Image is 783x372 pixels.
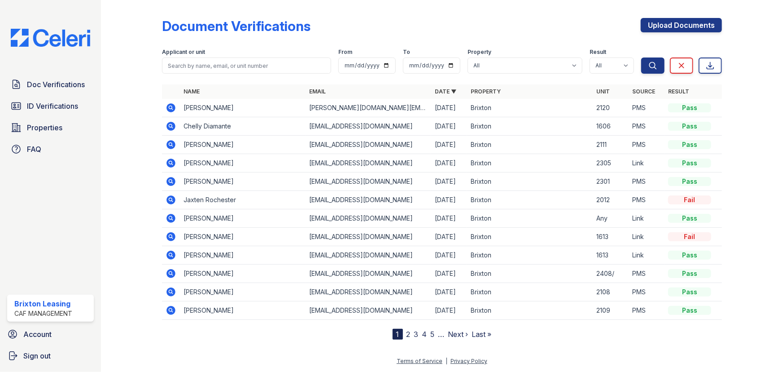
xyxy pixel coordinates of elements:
[180,301,306,320] td: [PERSON_NAME]
[668,288,711,297] div: Pass
[629,228,665,246] td: Link
[27,144,41,155] span: FAQ
[593,301,629,320] td: 2109
[593,191,629,209] td: 2012
[467,246,593,265] td: Brixton
[180,209,306,228] td: [PERSON_NAME]
[448,330,468,339] a: Next ›
[422,330,427,339] a: 4
[306,154,431,173] td: [EMAIL_ADDRESS][DOMAIN_NAME]
[632,88,655,95] a: Source
[471,88,501,95] a: Property
[431,228,467,246] td: [DATE]
[435,88,456,95] a: Date ▼
[27,101,78,111] span: ID Verifications
[668,214,711,223] div: Pass
[180,265,306,283] td: [PERSON_NAME]
[629,154,665,173] td: Link
[431,154,467,173] td: [DATE]
[162,58,331,74] input: Search by name, email, or unit number
[668,232,711,241] div: Fail
[668,140,711,149] div: Pass
[27,122,62,133] span: Properties
[4,325,97,343] a: Account
[629,246,665,265] td: Link
[431,330,435,339] a: 5
[629,301,665,320] td: PMS
[23,329,52,340] span: Account
[467,173,593,191] td: Brixton
[593,117,629,136] td: 1606
[467,154,593,173] td: Brixton
[431,191,467,209] td: [DATE]
[467,209,593,228] td: Brixton
[403,49,410,56] label: To
[7,140,94,158] a: FAQ
[668,269,711,278] div: Pass
[14,309,72,318] div: CAF Management
[180,99,306,117] td: [PERSON_NAME]
[162,18,311,34] div: Document Verifications
[306,283,431,301] td: [EMAIL_ADDRESS][DOMAIN_NAME]
[309,88,326,95] a: Email
[472,330,492,339] a: Last »
[180,154,306,173] td: [PERSON_NAME]
[629,283,665,301] td: PMS
[467,228,593,246] td: Brixton
[23,350,51,361] span: Sign out
[593,99,629,117] td: 2120
[431,301,467,320] td: [DATE]
[180,228,306,246] td: [PERSON_NAME]
[593,246,629,265] td: 1613
[431,209,467,228] td: [DATE]
[431,265,467,283] td: [DATE]
[7,97,94,115] a: ID Verifications
[629,209,665,228] td: Link
[451,358,487,364] a: Privacy Policy
[629,191,665,209] td: PMS
[668,159,711,168] div: Pass
[162,49,205,56] label: Applicant or unit
[438,329,445,340] span: …
[180,283,306,301] td: [PERSON_NAME]
[668,88,689,95] a: Result
[590,49,606,56] label: Result
[431,136,467,154] td: [DATE]
[467,117,593,136] td: Brixton
[629,117,665,136] td: PMS
[306,191,431,209] td: [EMAIL_ADDRESS][DOMAIN_NAME]
[467,99,593,117] td: Brixton
[467,191,593,209] td: Brixton
[338,49,352,56] label: From
[180,173,306,191] td: [PERSON_NAME]
[629,136,665,154] td: PMS
[27,79,85,90] span: Doc Verifications
[431,117,467,136] td: [DATE]
[593,136,629,154] td: 2111
[306,99,431,117] td: [PERSON_NAME][DOMAIN_NAME][EMAIL_ADDRESS][PERSON_NAME][DOMAIN_NAME]
[446,358,447,364] div: |
[467,265,593,283] td: Brixton
[593,228,629,246] td: 1613
[180,246,306,265] td: [PERSON_NAME]
[397,358,442,364] a: Terms of Service
[407,330,411,339] a: 2
[180,117,306,136] td: Chelly Diamante
[629,173,665,191] td: PMS
[596,88,610,95] a: Unit
[306,117,431,136] td: [EMAIL_ADDRESS][DOMAIN_NAME]
[593,283,629,301] td: 2108
[668,103,711,112] div: Pass
[467,283,593,301] td: Brixton
[593,173,629,191] td: 2301
[431,283,467,301] td: [DATE]
[668,306,711,315] div: Pass
[180,136,306,154] td: [PERSON_NAME]
[306,265,431,283] td: [EMAIL_ADDRESS][DOMAIN_NAME]
[306,209,431,228] td: [EMAIL_ADDRESS][DOMAIN_NAME]
[629,265,665,283] td: PMS
[306,136,431,154] td: [EMAIL_ADDRESS][DOMAIN_NAME]
[4,347,97,365] a: Sign out
[14,298,72,309] div: Brixton Leasing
